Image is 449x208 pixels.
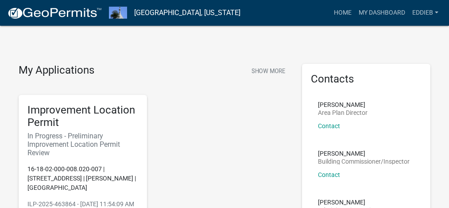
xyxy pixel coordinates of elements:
[27,165,138,192] p: 16-18-02-000-008.020-007 | [STREET_ADDRESS] | [PERSON_NAME] | [GEOGRAPHIC_DATA]
[355,4,409,21] a: My Dashboard
[330,4,355,21] a: Home
[318,150,410,157] p: [PERSON_NAME]
[109,7,127,19] img: Decatur County, Indiana
[318,199,385,205] p: [PERSON_NAME]
[318,171,340,178] a: Contact
[311,73,422,86] h5: Contacts
[19,64,94,77] h4: My Applications
[134,5,240,20] a: [GEOGRAPHIC_DATA], [US_STATE]
[27,132,138,157] h6: In Progress - Preliminary Improvement Location Permit Review
[318,102,368,108] p: [PERSON_NAME]
[318,158,410,165] p: Building Commissioner/Inspector
[409,4,442,21] a: eddieb
[248,64,289,78] button: Show More
[27,104,138,130] h5: Improvement Location Permit
[318,110,368,116] p: Area Plan Director
[318,122,340,130] a: Contact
